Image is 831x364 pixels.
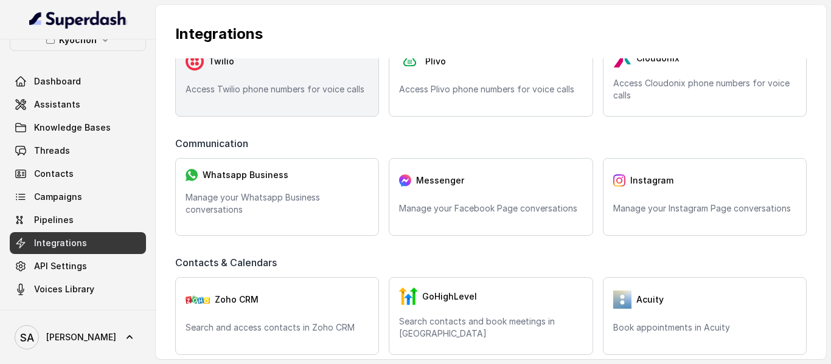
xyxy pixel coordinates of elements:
[34,75,81,88] span: Dashboard
[10,232,146,254] a: Integrations
[29,10,127,29] img: light.svg
[399,174,411,187] img: messenger.2e14a0163066c29f9ca216c7989aa592.svg
[613,321,796,334] p: Book appointments in Acuity
[175,24,807,44] p: Integrations
[34,145,70,157] span: Threads
[425,55,446,67] span: Plivo
[630,174,673,187] span: Instagram
[10,70,146,92] a: Dashboard
[636,294,664,306] span: Acuity
[34,214,74,226] span: Pipelines
[399,52,420,71] img: plivo.d3d850b57a745af99832d897a96997ac.svg
[10,163,146,185] a: Contacts
[399,315,582,340] p: Search contacts and book meetings in [GEOGRAPHIC_DATA]
[10,186,146,208] a: Campaigns
[399,83,582,95] p: Access Plivo phone numbers for voice calls
[399,202,582,215] p: Manage your Facebook Page conversations
[416,174,464,187] span: Messenger
[10,140,146,162] a: Threads
[203,169,288,181] span: Whatsapp Business
[186,83,369,95] p: Access Twilio phone numbers for voice calls
[34,122,111,134] span: Knowledge Bases
[34,168,74,180] span: Contacts
[186,191,369,216] p: Manage your Whatsapp Business conversations
[10,29,146,51] button: Kyochon
[10,320,146,354] a: [PERSON_NAME]
[34,283,94,295] span: Voices Library
[422,290,477,303] span: GoHighLevel
[175,136,253,151] span: Communication
[34,260,87,272] span: API Settings
[613,49,631,67] img: LzEnlUgADIwsuYwsTIxNLkxQDEyBEgDTDZAMjs1Qgy9jUyMTMxBzEB8uASKBKLgDqFxF08kI1lQAAAABJRU5ErkJggg==
[186,52,204,70] img: twilio.7c09a4f4c219fa09ad352260b0a8157b.svg
[34,191,82,203] span: Campaigns
[34,237,87,249] span: Integrations
[215,294,259,306] span: Zoho CRM
[10,278,146,300] a: Voices Library
[613,174,625,187] img: instagram.04eb0078a085f83fc525.png
[636,52,680,64] span: Cloudonix
[613,202,796,215] p: Manage your Instagram Page conversations
[10,255,146,277] a: API Settings
[59,33,97,47] p: Kyochon
[175,255,282,270] span: Contacts & Calendars
[46,331,116,343] span: [PERSON_NAME]
[613,77,796,101] p: Access Cloudonix phone numbers for voice calls
[10,209,146,231] a: Pipelines
[613,290,631,309] img: 5vvjV8cQY1AVHSZc2N7qU9QabzYIM+zpgiA0bbq9KFoni1IQNE8dHPp0leJjYW31UJeOyZnSBUO77gdMaNhFCgpjLZzFnVhVC...
[186,295,210,304] img: zohoCRM.b78897e9cd59d39d120b21c64f7c2b3a.svg
[209,55,234,67] span: Twilio
[20,331,34,344] text: SA
[10,94,146,115] a: Assistants
[186,169,198,181] img: whatsapp.f50b2aaae0bd8934e9105e63dc750668.svg
[186,321,369,334] p: Search and access contacts in Zoho CRM
[399,287,417,306] img: GHL.59f7fa3143240424d279.png
[10,117,146,139] a: Knowledge Bases
[34,98,80,111] span: Assistants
